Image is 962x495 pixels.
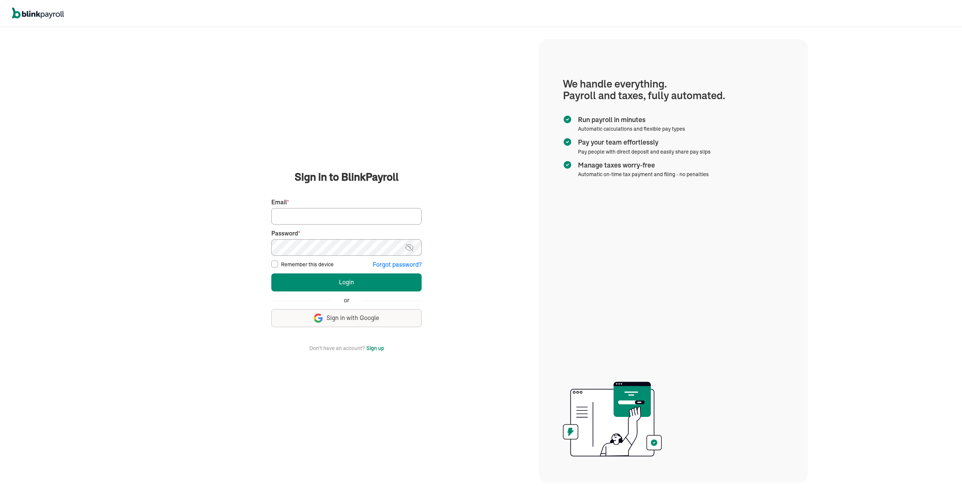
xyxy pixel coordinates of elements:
[563,137,572,146] img: checkmark
[366,344,384,353] button: Sign up
[578,125,685,132] span: Automatic calculations and flexible pay types
[309,344,365,353] span: Don't have an account?
[271,309,422,327] button: Sign in with Google
[578,148,711,155] span: Pay people with direct deposit and easily share pay slips
[578,160,706,170] span: Manage taxes worry-free
[373,260,422,269] button: Forgot password?
[12,8,64,19] img: logo
[271,273,422,291] button: Login
[295,169,399,184] span: Sign in to BlinkPayroll
[563,379,662,459] img: illustration
[314,314,323,323] img: google
[344,296,349,305] span: or
[271,229,422,238] label: Password
[271,208,422,225] input: Your email address
[578,137,708,147] span: Pay your team effortlessly
[578,115,682,125] span: Run payroll in minutes
[563,115,572,124] img: checkmark
[271,198,422,207] label: Email
[281,261,334,268] label: Remember this device
[405,243,414,252] img: eye
[563,160,572,169] img: checkmark
[563,78,784,101] h1: We handle everything. Payroll and taxes, fully automated.
[327,314,379,322] span: Sign in with Google
[578,171,709,178] span: Automatic on-time tax payment and filing - no penalties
